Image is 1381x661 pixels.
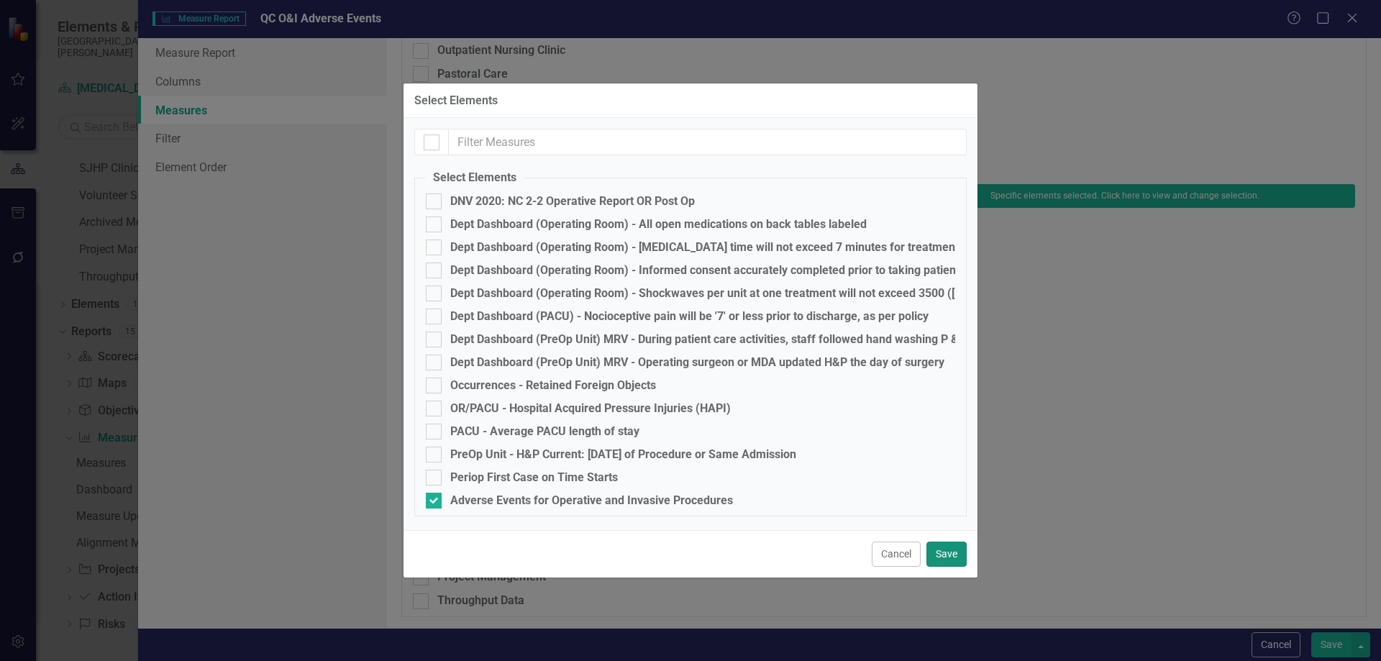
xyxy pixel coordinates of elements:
div: Dept Dashboard (Operating Room) - Informed consent accurately completed prior to taking patient t... [450,264,1018,277]
button: Save [926,542,967,567]
div: Dept Dashboard (Operating Room) - Shockwaves per unit at one treatment will not exceed 3500 ([MED... [450,287,1091,300]
div: Dept Dashboard (PreOp Unit) MRV - Operating surgeon or MDA updated H&P the day of surgery [450,356,944,369]
div: Periop First Case on Time Starts [450,471,618,484]
div: DNV 2020: NC 2-2 Operative Report OR Post Op [450,195,695,208]
div: PACU - Average PACU length of stay [450,425,639,438]
div: Select Elements [414,94,498,107]
input: Filter Measures [448,129,967,155]
button: Cancel [872,542,921,567]
div: Dept Dashboard (Operating Room) - [MEDICAL_DATA] time will not exceed 7 minutes for treatment wit... [450,241,1212,254]
div: PreOp Unit - H&P Current: [DATE] of Procedure or Same Admission [450,448,796,461]
div: Occurrences - Retained Foreign Objects [450,379,656,392]
div: Dept Dashboard (Operating Room) - All open medications on back tables labeled [450,218,867,231]
div: Adverse Events for Operative and Invasive Procedures [450,494,733,507]
div: Dept Dashboard (PreOp Unit) MRV - During patient care activities, staff followed hand washing P & P [450,333,969,346]
div: Dept Dashboard (PACU) - Nocioceptive pain will be '7' or less prior to discharge, as per policy [450,310,929,323]
div: OR/PACU - Hospital Acquired Pressure Injuries (HAPI) [450,402,731,415]
legend: Select Elements [426,170,524,186]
